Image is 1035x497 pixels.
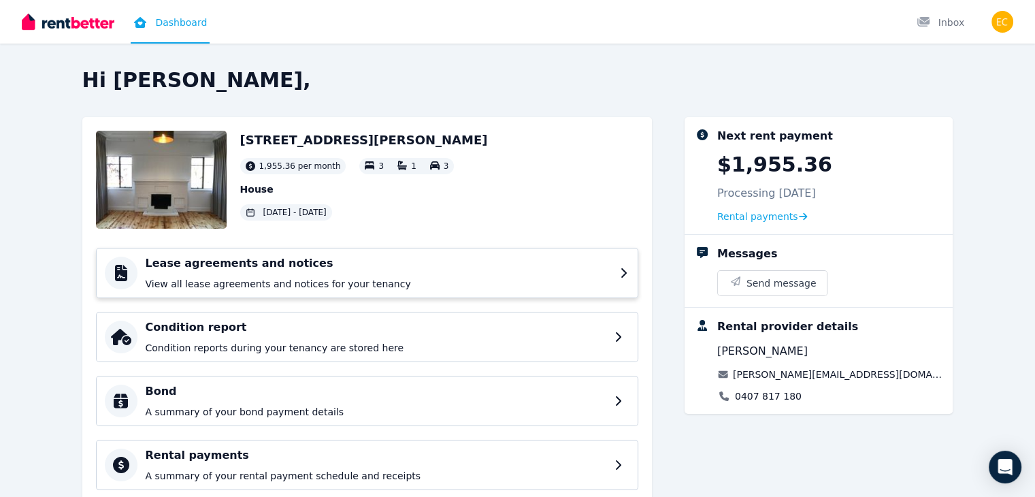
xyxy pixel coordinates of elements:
[146,469,606,483] p: A summary of your rental payment schedule and receipts
[146,341,606,355] p: Condition reports during your tenancy are stored here
[989,451,1021,483] div: Open Intercom Messenger
[146,447,606,464] h4: Rental payments
[146,277,612,291] p: View all lease agreements and notices for your tenancy
[82,68,953,93] h2: Hi [PERSON_NAME],
[717,210,808,223] a: Rental payments
[22,12,114,32] img: RentBetter
[991,11,1013,33] img: Eliza Collier
[146,383,606,400] h4: Bond
[718,271,827,295] button: Send message
[917,16,964,29] div: Inbox
[733,368,942,381] a: [PERSON_NAME][EMAIL_ADDRESS][DOMAIN_NAME]
[717,319,858,335] div: Rental provider details
[146,405,606,419] p: A summary of your bond payment details
[240,131,488,150] h2: [STREET_ADDRESS][PERSON_NAME]
[444,161,449,171] span: 3
[146,255,612,272] h4: Lease agreements and notices
[411,161,416,171] span: 1
[263,207,327,218] span: [DATE] - [DATE]
[717,128,833,144] div: Next rent payment
[717,246,777,262] div: Messages
[259,161,341,172] span: 1,955.36 per month
[746,276,817,290] span: Send message
[717,343,808,359] span: [PERSON_NAME]
[717,210,798,223] span: Rental payments
[146,319,606,336] h4: Condition report
[717,185,816,202] p: Processing [DATE]
[717,153,832,177] p: $1,955.36
[735,389,802,403] a: 0407 817 180
[240,182,488,196] p: House
[378,161,384,171] span: 3
[96,131,227,229] img: Property Url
